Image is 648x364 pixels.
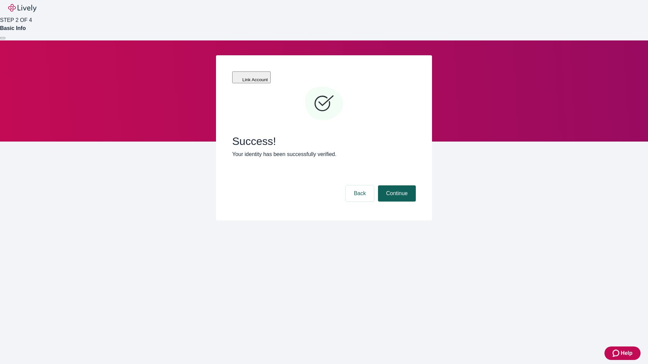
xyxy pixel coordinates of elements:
button: Zendesk support iconHelp [604,346,641,360]
span: Help [621,349,632,357]
button: Link Account [232,71,271,83]
p: Your identity has been successfully verified. [232,150,416,158]
span: Success! [232,135,416,148]
svg: Checkmark icon [304,84,344,124]
svg: Zendesk support icon [613,349,621,357]
button: Back [346,185,374,202]
button: Continue [378,185,416,202]
img: Lively [8,4,36,12]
